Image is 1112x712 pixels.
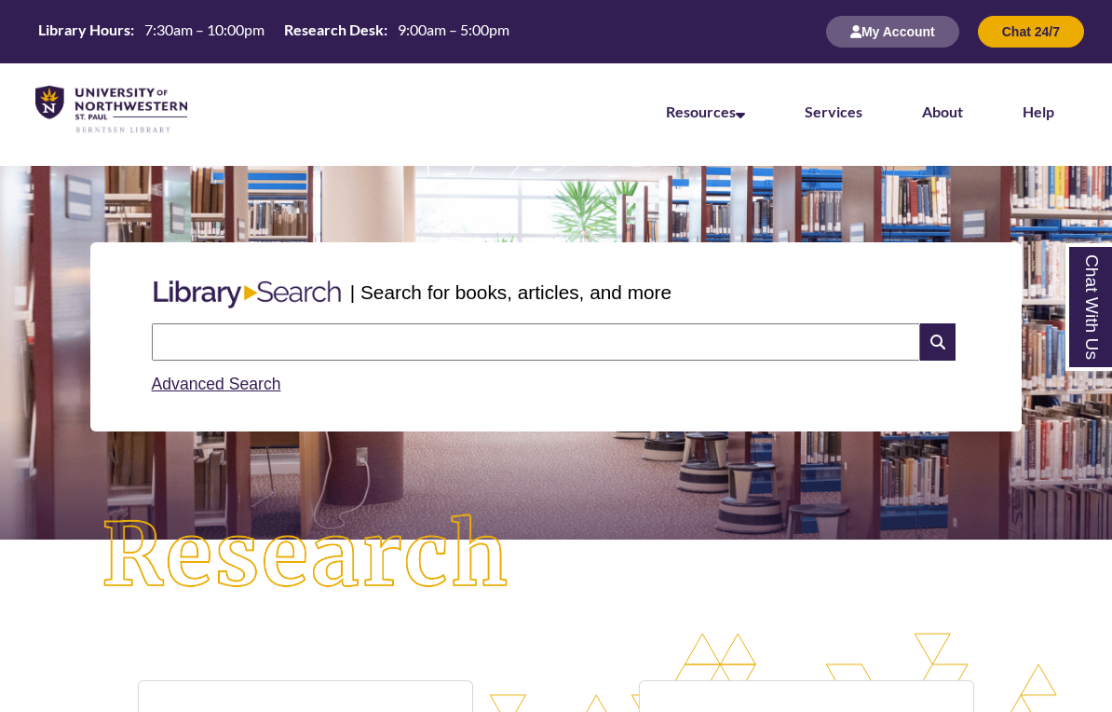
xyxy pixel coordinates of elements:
[56,469,556,643] img: Research
[35,86,187,134] img: UNWSP Library Logo
[978,23,1084,39] a: Chat 24/7
[920,323,956,361] i: Search
[826,23,959,39] a: My Account
[666,103,745,120] a: Resources
[31,20,517,45] a: Hours Today
[1023,103,1054,120] a: Help
[978,16,1084,48] button: Chat 24/7
[805,103,862,120] a: Services
[922,103,963,120] a: About
[826,16,959,48] button: My Account
[31,20,517,43] table: Hours Today
[398,21,509,38] span: 9:00am – 5:00pm
[31,20,137,40] th: Library Hours:
[350,278,671,307] p: | Search for books, articles, and more
[277,20,390,40] th: Research Desk:
[144,273,350,316] img: Libary Search
[152,375,281,393] a: Advanced Search
[144,21,264,38] span: 7:30am – 10:00pm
